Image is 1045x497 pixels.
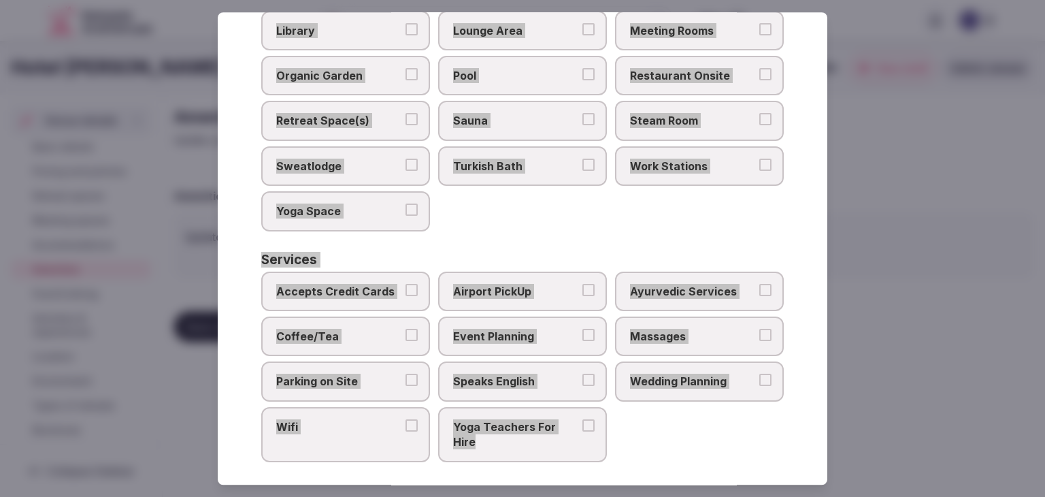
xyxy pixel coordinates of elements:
[630,114,755,129] span: Steam Room
[405,284,418,296] button: Accepts Credit Cards
[276,329,401,344] span: Coffee/Tea
[582,419,595,432] button: Yoga Teachers For Hire
[582,23,595,35] button: Lounge Area
[276,159,401,174] span: Sweatlodge
[582,68,595,80] button: Pool
[759,284,772,296] button: Ayurvedic Services
[453,68,578,83] span: Pool
[759,374,772,387] button: Wedding Planning
[630,284,755,299] span: Ayurvedic Services
[630,68,755,83] span: Restaurant Onsite
[630,23,755,38] span: Meeting Rooms
[276,23,401,38] span: Library
[453,23,578,38] span: Lounge Area
[453,329,578,344] span: Event Planning
[582,374,595,387] button: Speaks English
[630,329,755,344] span: Massages
[405,329,418,341] button: Coffee/Tea
[453,114,578,129] span: Sauna
[453,374,578,389] span: Speaks English
[453,419,578,450] span: Yoga Teachers For Hire
[405,159,418,171] button: Sweatlodge
[759,159,772,171] button: Work Stations
[276,419,401,434] span: Wifi
[582,284,595,296] button: Airport PickUp
[276,284,401,299] span: Accepts Credit Cards
[276,68,401,83] span: Organic Garden
[582,114,595,126] button: Sauna
[759,114,772,126] button: Steam Room
[405,374,418,387] button: Parking on Site
[276,114,401,129] span: Retreat Space(s)
[276,374,401,389] span: Parking on Site
[582,329,595,341] button: Event Planning
[405,204,418,216] button: Yoga Space
[276,204,401,219] span: Yoga Space
[759,23,772,35] button: Meeting Rooms
[405,68,418,80] button: Organic Garden
[405,419,418,432] button: Wifi
[630,374,755,389] span: Wedding Planning
[405,114,418,126] button: Retreat Space(s)
[582,159,595,171] button: Turkish Bath
[453,159,578,174] span: Turkish Bath
[759,68,772,80] button: Restaurant Onsite
[630,159,755,174] span: Work Stations
[453,284,578,299] span: Airport PickUp
[405,23,418,35] button: Library
[261,253,317,266] h3: Services
[759,329,772,341] button: Massages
